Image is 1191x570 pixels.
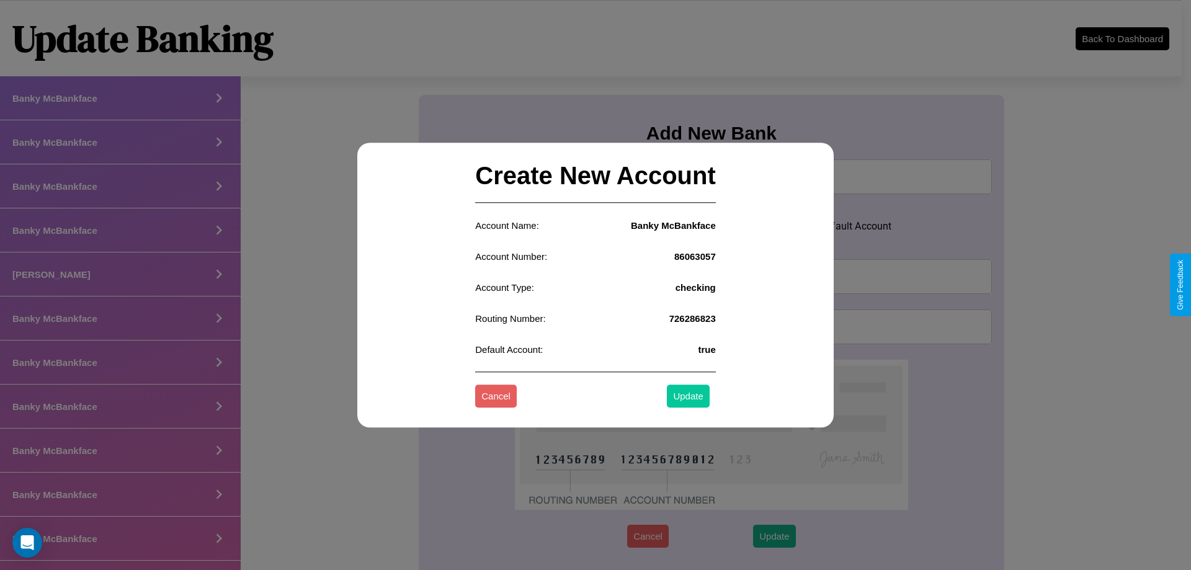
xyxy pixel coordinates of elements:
p: Account Name: [475,217,539,234]
p: Routing Number: [475,310,545,327]
h4: 86063057 [674,251,716,262]
div: Give Feedback [1176,260,1185,310]
p: Default Account: [475,341,543,358]
button: Cancel [475,385,517,408]
p: Account Type: [475,279,534,296]
button: Update [667,385,709,408]
h4: checking [676,282,716,293]
h4: 726286823 [669,313,716,324]
h4: Banky McBankface [631,220,716,231]
h2: Create New Account [475,149,716,203]
div: Open Intercom Messenger [12,528,42,558]
h4: true [698,344,715,355]
p: Account Number: [475,248,547,265]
